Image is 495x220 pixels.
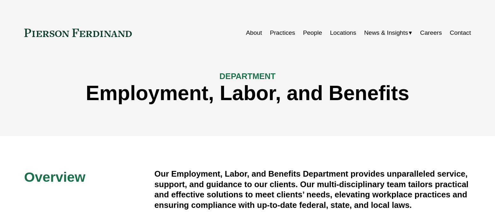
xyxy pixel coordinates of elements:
[270,27,295,39] a: Practices
[154,169,471,210] h4: Our Employment, Labor, and Benefits Department provides unparalleled service, support, and guidan...
[420,27,442,39] a: Careers
[364,27,408,39] span: News & Insights
[450,27,471,39] a: Contact
[220,72,276,81] span: DEPARTMENT
[330,27,356,39] a: Locations
[246,27,262,39] a: About
[303,27,322,39] a: People
[24,82,471,105] h1: Employment, Labor, and Benefits
[24,169,86,185] span: Overview
[364,27,412,39] a: folder dropdown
